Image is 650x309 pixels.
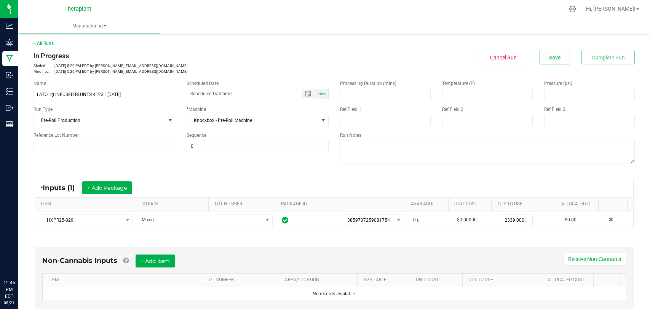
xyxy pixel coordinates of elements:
[498,201,552,207] a: QTY TO USESortable
[586,6,636,12] span: Hi, [PERSON_NAME]!
[34,106,53,113] span: Run Type
[43,287,626,301] td: No records available.
[599,277,616,283] a: Sortable
[40,215,133,226] span: NO DATA FOUND
[34,69,329,74] p: [DATE] 5:29 PM EDT by [PERSON_NAME][EMAIL_ADDRESS][DOMAIN_NAME]
[34,69,54,74] span: Modified:
[6,88,13,95] inline-svg: Inventory
[34,133,79,138] span: Reference Lot Number
[581,51,635,64] button: Complete Run
[364,277,407,283] a: AVAILABLESortable
[34,63,54,69] span: Started:
[281,201,402,207] a: PACKAGE IDSortable
[142,217,154,223] span: Mixed
[563,253,626,266] button: Receive Non-Cannabis
[604,201,624,207] a: Sortable
[34,115,165,126] span: Pre-Roll Production
[318,92,326,96] span: Now
[417,217,420,223] span: g
[413,217,416,223] span: 0
[6,120,13,128] inline-svg: Reports
[285,277,355,283] a: AREA/LOCATIONSortable
[302,89,316,98] span: Toggle popup
[565,217,577,223] span: $0.00
[340,107,361,112] span: Ref Field 1
[187,81,219,86] span: Scheduled Date
[411,201,445,207] a: AVAILABLESortable
[6,104,13,112] inline-svg: Outbound
[6,71,13,79] inline-svg: Inbound
[34,81,46,86] span: Name
[42,256,117,265] span: Non-Cannabis Inputs
[34,41,54,46] a: < All Runs
[188,107,206,112] span: Machine
[468,277,538,283] a: QTY TO USESortable
[82,181,132,194] button: + Add Package
[490,54,517,61] span: Cancel Run
[18,18,160,34] a: Manufacturing
[442,81,475,86] span: Temperature (F)
[64,6,91,12] span: Theraplant
[123,256,129,265] a: Add Non-Cannabis items that were also consumed in the run (e.g. gloves and packaging); Also add N...
[592,54,625,61] span: Complete Run
[282,216,288,225] span: In Sync
[549,54,561,61] span: Save
[561,201,596,207] a: Allocated CostSortable
[547,277,591,283] a: Allocated CostSortable
[136,255,175,267] button: + Add Item
[442,107,463,112] span: Ref Field 2
[34,51,329,61] div: In Progress
[544,107,565,112] span: Ref Field 3
[187,115,318,126] span: Knockbox - Pre-Roll Machine
[340,81,396,86] span: Processing Duration (mins)
[48,277,197,283] a: ITEMSortable
[544,81,572,86] span: Pressure (psi)
[454,201,489,207] a: Unit CostSortable
[215,201,272,207] a: LOT NUMBERSortable
[6,55,13,62] inline-svg: Manufacturing
[8,248,30,271] iframe: Resource center
[6,22,13,30] inline-svg: Analytics
[457,217,477,223] span: $0.00000
[340,133,361,138] span: Run Notes
[41,201,133,207] a: ITEMSortable
[206,277,276,283] a: LOT NUMBERSortable
[3,279,15,300] p: 12:45 PM EDT
[3,300,15,306] p: 08/21
[479,51,528,64] button: Cancel Run
[568,5,577,13] div: Manage settings
[34,63,329,69] p: [DATE] 5:29 PM EDT by [PERSON_NAME][EMAIL_ADDRESS][DOMAIN_NAME]
[540,51,570,64] button: Save
[347,218,390,223] span: 3859707259081754
[416,277,459,283] a: Unit CostSortable
[18,23,160,29] span: Manufacturing
[187,133,206,138] span: Sequence
[40,215,123,226] span: HXPR25-029
[43,184,82,192] span: Inputs (1)
[344,215,404,226] span: NO DATA FOUND
[187,89,293,98] input: Scheduled Datetime
[6,38,13,46] inline-svg: Grow
[142,201,206,207] a: STRAINSortable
